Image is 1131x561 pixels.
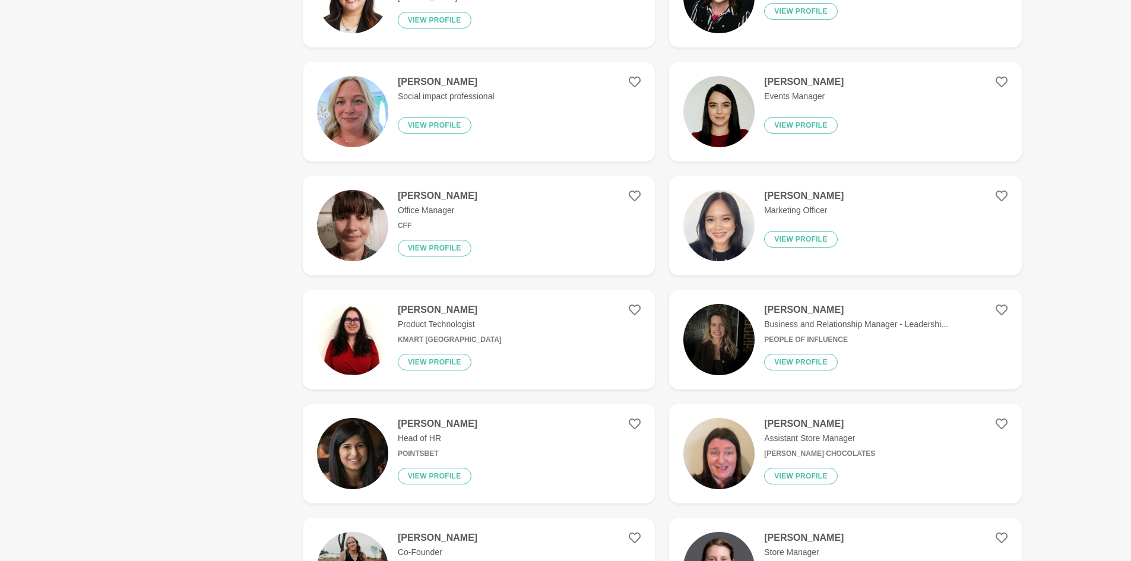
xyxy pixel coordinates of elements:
[764,532,875,544] h4: [PERSON_NAME]
[669,404,1021,503] a: [PERSON_NAME]Assistant Store Manager[PERSON_NAME] CHOCOLATESView profile
[398,221,477,230] h6: CFF
[398,318,502,331] p: Product Technologist
[764,318,948,331] p: Business and Relationship Manager - Leadershi...
[303,62,655,161] a: [PERSON_NAME]Social impact professionalView profile
[398,546,477,559] p: Co-Founder
[764,418,875,430] h4: [PERSON_NAME]
[317,76,388,147] img: 7d39a8b2a67dccb0794bbe3a71719d2f39ef039b-2316x3088.jpg
[398,12,471,28] button: View profile
[303,404,655,503] a: [PERSON_NAME]Head of HRPointsBetView profile
[683,190,755,261] img: 2d09354c024d15261095cf84abaf5bc412fb2494-2081x2079.jpg
[398,468,471,484] button: View profile
[398,304,502,316] h4: [PERSON_NAME]
[398,432,477,445] p: Head of HR
[764,468,838,484] button: View profile
[764,190,844,202] h4: [PERSON_NAME]
[764,3,838,20] button: View profile
[669,290,1021,389] a: [PERSON_NAME]Business and Relationship Manager - Leadershi...People of InfluenceView profile
[764,231,838,248] button: View profile
[317,190,388,261] img: 5f0dd2c04663e1a53394ba4d4fc08dca778c01c3-2417x3079.jpg
[398,418,477,430] h4: [PERSON_NAME]
[398,204,477,217] p: Office Manager
[683,304,755,375] img: 4f8ac3869a007e0d1b6b374d8a6623d966617f2f-3024x4032.jpg
[683,418,755,489] img: a03a123c3c03660bc4dec52a0cf9bb5dc8633c20-2316x3088.jpg
[764,354,838,370] button: View profile
[764,117,838,134] button: View profile
[764,335,948,344] h6: People of Influence
[398,76,495,88] h4: [PERSON_NAME]
[398,449,477,458] h6: PointsBet
[398,240,471,256] button: View profile
[398,354,471,370] button: View profile
[764,546,875,559] p: Store Manager
[764,304,948,316] h4: [PERSON_NAME]
[764,90,844,103] p: Events Manager
[764,432,875,445] p: Assistant Store Manager
[669,62,1021,161] a: [PERSON_NAME]Events ManagerView profile
[398,90,495,103] p: Social impact professional
[398,335,502,344] h6: Kmart [GEOGRAPHIC_DATA]
[669,176,1021,275] a: [PERSON_NAME]Marketing OfficerView profile
[398,190,477,202] h4: [PERSON_NAME]
[764,76,844,88] h4: [PERSON_NAME]
[764,204,844,217] p: Marketing Officer
[398,532,477,544] h4: [PERSON_NAME]
[317,304,388,375] img: d84f4935839b754279dca6d42f1898252b6c2d5b-1079x1072.jpg
[317,418,388,489] img: 9219f9d1eb9592de2e9dd2e84b0174afe0ba543b-148x148.jpg
[764,449,875,458] h6: [PERSON_NAME] CHOCOLATES
[303,176,655,275] a: [PERSON_NAME]Office ManagerCFFView profile
[398,117,471,134] button: View profile
[683,76,755,147] img: 1ea2b9738d434bc0df16a508f89119961b5c3612-800x800.jpg
[303,290,655,389] a: [PERSON_NAME]Product TechnologistKmart [GEOGRAPHIC_DATA]View profile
